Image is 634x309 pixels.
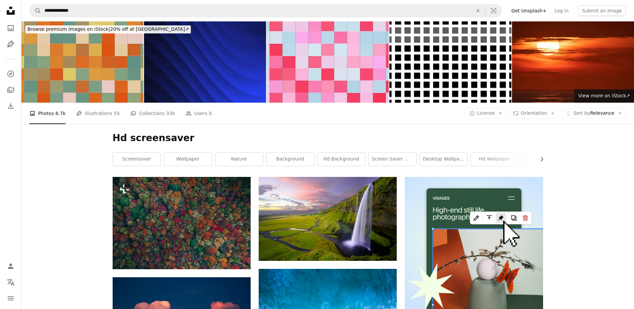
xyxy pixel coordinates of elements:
a: Log in / Sign up [4,260,17,273]
a: background [266,152,314,166]
a: Users 0 [185,103,212,124]
a: waterfalls at daytime [259,216,397,222]
button: Search Unsplash [30,4,41,17]
span: Browse premium images on iStock | [27,26,110,32]
a: Log in [550,5,573,16]
button: License [466,108,507,119]
a: Illustrations 55 [76,103,120,124]
span: 55 [114,110,120,117]
h1: Hd screensaver [113,132,543,144]
span: Sort by [573,110,590,116]
img: Abstract black-blue gradient lines: Thick flowing plastic stripes in a digitally animated 2D grap... [144,21,266,103]
a: desktop wallpaper [420,152,468,166]
button: Menu [4,292,17,305]
a: Collections [4,83,17,97]
a: screensaver [113,152,161,166]
a: Get Unsplash+ [507,5,550,16]
a: screen saver wallpaper [369,152,416,166]
span: Relevance [573,110,614,117]
span: 33k [166,110,175,117]
button: Clear [471,4,485,17]
a: nature [215,152,263,166]
span: View more on iStock ↗ [578,93,630,98]
button: scroll list to the right [536,152,543,166]
span: Orientation [521,110,547,116]
button: Sort byRelevance [561,108,626,119]
span: 0 [209,110,212,117]
button: Submit an image [578,5,626,16]
a: Collections 33k [130,103,175,124]
img: Animated colorful pixel, rippling mosaic. Squares pixel block pattern background. 4K stock photo [267,21,389,103]
img: Animated colorful pixel, rippling mosaic. Squares pixel block pattern background. 4K stock photo [21,21,143,103]
a: wallpaper [164,152,212,166]
img: Sunrise with clouds [512,21,634,103]
button: Visual search [486,4,502,17]
a: Illustrations [4,37,17,51]
a: an aerial view of a forest with lots of trees [113,220,251,226]
a: Browse premium images on iStock|20% off at [GEOGRAPHIC_DATA]↗ [21,21,195,37]
a: hd background [318,152,365,166]
a: Photos [4,21,17,35]
form: Find visuals sitewide [29,4,502,17]
a: Download History [4,99,17,113]
a: landscape [522,152,570,166]
img: an aerial view of a forest with lots of trees [113,177,251,269]
a: hd wallpaper [471,152,519,166]
span: License [477,110,495,116]
img: Animated colorful pixel, rippling mosaic. Squares pixel block pattern background. 4K stock photo [389,21,511,103]
button: Orientation [509,108,559,119]
button: Language [4,276,17,289]
a: View more on iStock↗ [574,89,634,103]
img: waterfalls at daytime [259,177,397,261]
span: 20% off at [GEOGRAPHIC_DATA] ↗ [27,26,189,32]
a: Explore [4,67,17,81]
